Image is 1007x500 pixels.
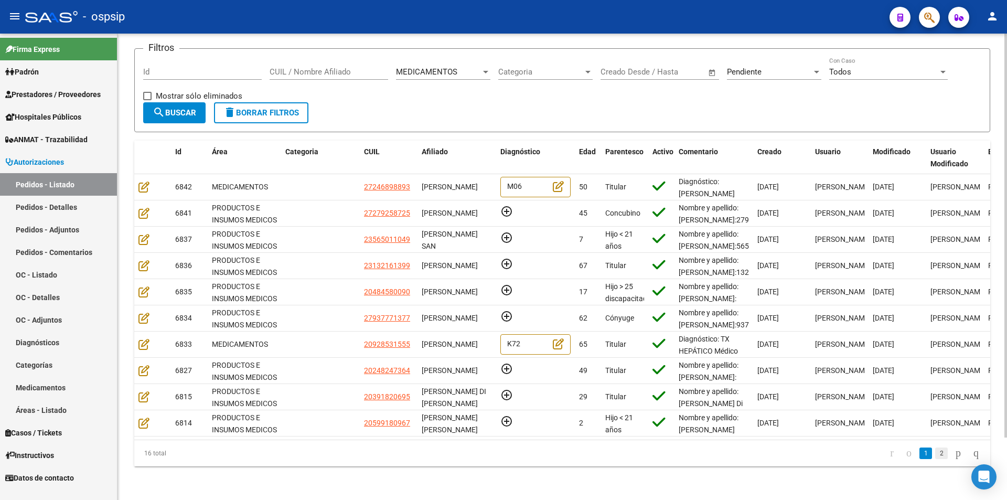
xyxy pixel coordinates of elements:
span: PRODUCTOS E INSUMOS MEDICOS [212,308,277,329]
span: [DATE] [873,288,894,296]
span: [PERSON_NAME] [422,314,478,322]
span: 2 [579,419,583,427]
span: [DATE] [757,261,779,270]
span: Creado [757,147,781,156]
span: Casos / Tickets [5,427,62,439]
span: Usuario [815,147,841,156]
div: Open Intercom Messenger [971,464,997,490]
mat-icon: add_circle_outline [500,415,513,428]
span: 20928531555 [364,340,410,348]
mat-icon: add_circle_outline [500,231,513,244]
a: 2 [935,448,948,459]
span: Id [175,147,181,156]
span: Edad [579,147,596,156]
span: 6835 [175,288,192,296]
span: Prestadores / Proveedores [5,89,101,100]
datatable-header-cell: Id [171,141,208,175]
span: [PERSON_NAME] [930,340,987,348]
span: MEDICAMENTOS [212,183,268,191]
a: go to previous page [902,448,916,459]
div: K72 [500,334,571,355]
a: go to first page [885,448,898,459]
span: 23132161399 [364,261,410,270]
span: [PERSON_NAME] [815,261,871,270]
span: 27246898893 [364,183,410,191]
mat-icon: search [153,106,165,119]
mat-icon: menu [8,10,21,23]
span: Parentesco [605,147,644,156]
span: [PERSON_NAME] [815,366,871,375]
datatable-header-cell: Edad [575,141,601,175]
span: Hijo > 25 discapacitado [605,282,651,303]
mat-icon: delete [223,106,236,119]
datatable-header-cell: Parentesco [601,141,648,175]
span: Titular [605,261,626,270]
span: [PERSON_NAME] [815,340,871,348]
input: Start date [601,67,635,77]
span: 6836 [175,261,192,270]
span: Nombre y apellido: [PERSON_NAME] Di [PERSON_NAME] Dni:39182069 Hospital Italiano [PERSON_NAME] de... [679,387,744,467]
span: [DATE] [873,314,894,322]
span: [PERSON_NAME] [930,366,987,375]
span: [DATE] [873,419,894,427]
span: 6815 [175,392,192,401]
span: Comentario [679,147,718,156]
span: [DATE] [757,366,779,375]
span: [DATE] [757,288,779,296]
span: Afiliado [422,147,448,156]
span: [DATE] [873,340,894,348]
span: [PERSON_NAME] DI [PERSON_NAME] [422,387,486,408]
span: Categoria [285,147,318,156]
span: Padrón [5,66,39,78]
a: go to last page [969,448,983,459]
span: [PERSON_NAME] [422,209,478,217]
span: Nombre y apellido: [PERSON_NAME]:56501104 Dirección: [STREET_ADDRESS] Teléfono: [PHONE_NUMBER] [679,230,770,298]
input: End date [644,67,695,77]
span: Firma Express [5,44,60,55]
span: PRODUCTOS E INSUMOS MEDICOS [212,413,277,434]
div: M06 [500,177,571,197]
datatable-header-cell: Usuario Modificado [926,141,984,175]
span: MEDICAMENTOS [212,340,268,348]
datatable-header-cell: Creado [753,141,811,175]
span: [PERSON_NAME] [930,314,987,322]
span: Concubino [605,209,640,217]
span: Pendiente [727,67,762,77]
span: [PERSON_NAME] [422,340,478,348]
span: 7 [579,235,583,243]
mat-icon: add_circle_outline [500,389,513,401]
span: [PERSON_NAME] [930,288,987,296]
span: 27279258725 [364,209,410,217]
span: [DATE] [757,392,779,401]
span: 29 [579,392,587,401]
span: [PERSON_NAME] [930,183,987,191]
span: [PERSON_NAME] [815,235,871,243]
div: 16 total [134,440,304,466]
span: Nombre y apellido: [PERSON_NAME]:[PHONE_NUMBER] Teléfono Particular: [PHONE_NUMBER] Dirección: [P... [679,282,743,434]
span: MEDICAMENTOS [396,67,457,77]
span: 6833 [175,340,192,348]
span: [DATE] [873,366,894,375]
span: Titular [605,392,626,401]
span: - ospsip [83,5,125,28]
span: PRODUCTOS E INSUMOS MEDICOS [212,387,277,408]
li: page 1 [918,444,934,462]
span: [DATE] [873,235,894,243]
span: Titular [605,340,626,348]
datatable-header-cell: Comentario [674,141,753,175]
span: Diagnóstico [500,147,540,156]
span: [PERSON_NAME] [815,183,871,191]
span: ANMAT - Trazabilidad [5,134,88,145]
span: [DATE] [873,392,894,401]
span: 6841 [175,209,192,217]
span: [DATE] [873,209,894,217]
span: 6827 [175,366,192,375]
span: [PERSON_NAME] [815,392,871,401]
mat-icon: add_circle_outline [500,363,513,375]
span: Nombre y apellido: [PERSON_NAME]:13216139 NO posee CUD, ni resumen de HC. Solicite resumen de HC. [679,256,770,324]
span: 20599180967 [364,419,410,427]
span: 6842 [175,183,192,191]
span: Titular [605,183,626,191]
span: 27937771377 [364,314,410,322]
span: Nombre y apellido: [PERSON_NAME]:27925872 [PERSON_NAME] [679,204,770,236]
